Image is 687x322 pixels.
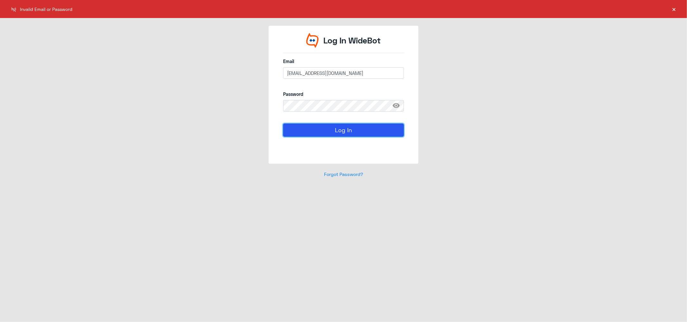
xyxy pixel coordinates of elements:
p: Log In WideBot [323,34,381,47]
img: Widebot Logo [306,33,319,48]
a: Forgot Password? [324,171,363,177]
input: Enter your email here... [283,67,404,79]
span: Invalid Email or Password [20,6,73,13]
label: Password [283,91,404,97]
button: Log In [283,124,404,136]
label: Email [283,58,404,65]
button: × [671,6,677,12]
span: visibility [392,100,404,112]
